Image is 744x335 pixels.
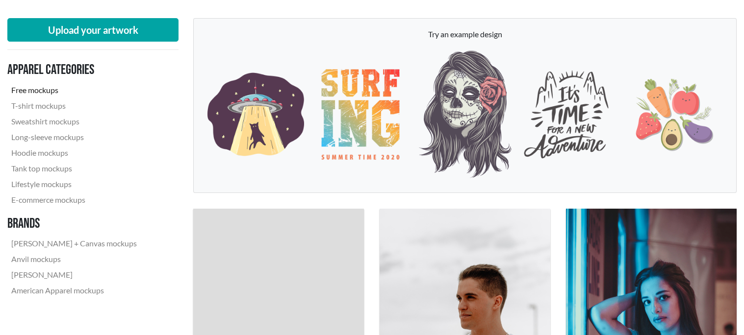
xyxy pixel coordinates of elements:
p: Try an example design [204,28,726,40]
a: Sweatshirt mockups [7,114,141,129]
a: Hoodie mockups [7,145,141,161]
a: Anvil mockups [7,251,141,267]
a: Free mockups [7,82,141,98]
h3: Brands [7,215,141,232]
a: E-commerce mockups [7,192,141,208]
a: [PERSON_NAME] [7,267,141,283]
a: Long-sleeve mockups [7,129,141,145]
a: Lifestyle mockups [7,176,141,192]
a: [PERSON_NAME] + Canvas mockups [7,236,141,251]
a: American Apparel mockups [7,283,141,298]
a: T-shirt mockups [7,98,141,114]
button: Upload your artwork [7,18,179,42]
a: Tank top mockups [7,161,141,176]
h3: Apparel categories [7,62,141,78]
